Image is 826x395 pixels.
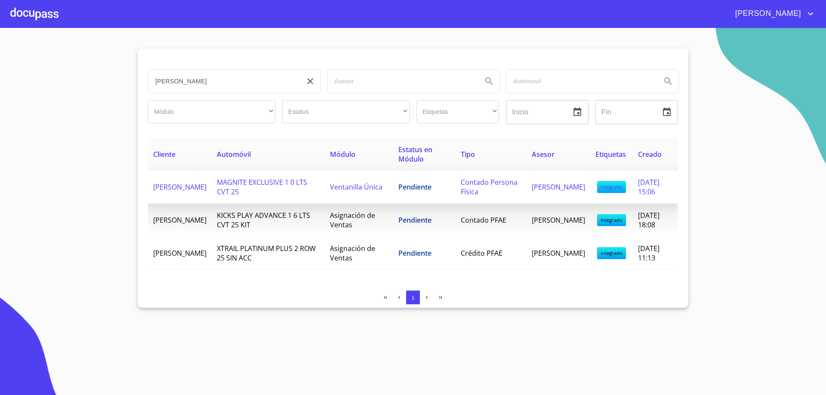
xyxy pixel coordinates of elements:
span: Asignación de Ventas [330,211,375,230]
div: ​ [282,100,410,123]
span: integrado [597,181,626,193]
span: Etiquetas [595,150,626,159]
button: 1 [406,291,420,304]
span: Asignación de Ventas [330,244,375,263]
span: KICKS PLAY ADVANCE 1 6 LTS CVT 25 KIT [217,211,310,230]
span: Contado PFAE [461,215,506,225]
span: [PERSON_NAME] [532,248,585,258]
button: clear input [300,71,321,92]
span: Asesor [532,150,555,159]
div: ​ [416,100,499,123]
button: account of current user [729,7,816,21]
span: XTRAIL PLATINUM PLUS 2 ROW 25 SIN ACC [217,244,316,263]
input: search [148,70,296,93]
span: Crédito PFAE [461,248,502,258]
span: Estatus en Módulo [398,145,432,164]
span: [DATE] 15:06 [638,178,660,196]
button: Search [479,71,499,92]
span: 1 [411,294,414,301]
span: Pendiente [398,248,431,258]
span: integrado [597,247,626,259]
span: Contado Persona Física [461,178,518,196]
span: [PERSON_NAME] [153,182,206,192]
div: ​ [148,100,275,123]
span: Ventanilla Única [330,182,382,192]
span: Tipo [461,150,475,159]
span: integrado [597,214,626,226]
span: Pendiente [398,215,431,225]
span: [PERSON_NAME] [153,248,206,258]
span: [PERSON_NAME] [532,182,585,192]
span: Pendiente [398,182,431,192]
span: [PERSON_NAME] [153,215,206,225]
span: Módulo [330,150,355,159]
button: Search [658,71,678,92]
input: search [506,70,654,93]
span: [PERSON_NAME] [532,215,585,225]
span: [DATE] 18:08 [638,211,660,230]
span: Automóvil [217,150,251,159]
span: MAGNITE EXCLUSIVE 1 0 LTS CVT 25 [217,178,307,196]
span: [DATE] 11:13 [638,244,660,263]
span: [PERSON_NAME] [729,7,805,21]
input: search [327,70,475,93]
span: Creado [638,150,662,159]
span: Cliente [153,150,176,159]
